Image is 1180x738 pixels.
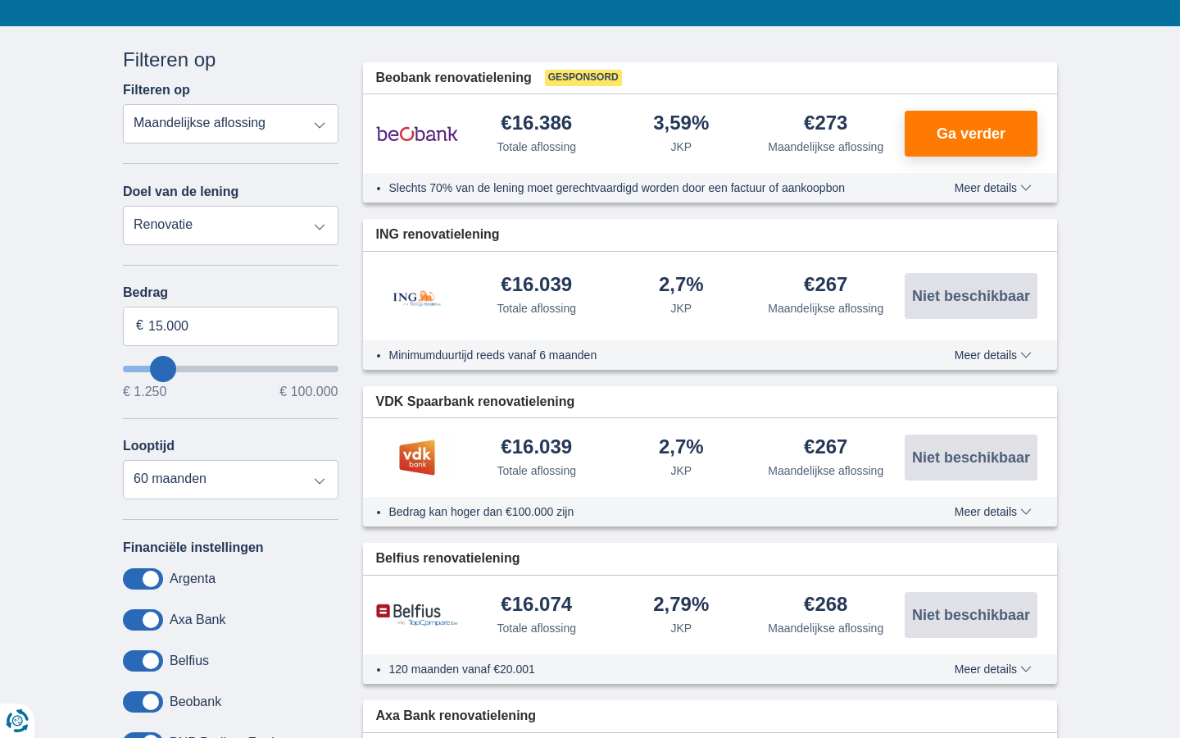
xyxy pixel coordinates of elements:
[170,613,225,627] label: Axa Bank
[501,437,572,459] div: €16.039
[942,663,1044,676] button: Meer details
[955,506,1032,517] span: Meer details
[912,289,1030,303] span: Niet beschikbaar
[497,620,576,636] div: Totale aflossing
[123,285,338,300] label: Bedrag
[376,113,458,154] img: product.pl.alt Beobank
[376,604,458,627] img: product.pl.alt Belfius
[905,592,1037,638] button: Niet beschikbaar
[123,83,190,98] label: Filteren op
[804,437,847,459] div: €267
[497,139,576,155] div: Totale aflossing
[123,439,175,453] label: Looptijd
[804,594,847,617] div: €268
[170,572,216,586] label: Argenta
[376,225,500,244] span: ING renovatielening
[376,393,575,412] span: VDK Spaarbank renovatielening
[768,620,883,636] div: Maandelijkse aflossing
[497,300,576,317] div: Totale aflossing
[123,46,338,74] div: Filteren op
[670,139,692,155] div: JKP
[670,620,692,636] div: JKP
[123,366,338,372] input: wantToBorrow
[937,126,1005,141] span: Ga verder
[804,275,847,297] div: €267
[955,182,1032,194] span: Meer details
[376,549,520,568] span: Belfius renovatielening
[942,505,1044,518] button: Meer details
[170,654,209,668] label: Belfius
[136,317,143,335] span: €
[279,385,338,399] span: € 100.000
[376,268,458,323] img: product.pl.alt ING
[389,661,895,677] li: 120 maanden vanaf €20.001
[955,349,1032,361] span: Meer details
[670,300,692,317] div: JKP
[804,113,847,135] div: €273
[376,437,458,478] img: product.pl.alt VDK bank
[123,184,238,199] label: Doel van de lening
[123,540,264,555] label: Financiële instellingen
[389,180,895,196] li: Slechts 70% van de lening moet gerechtvaardigd worden door een factuur of aankoopbon
[545,70,622,86] span: Gesponsord
[659,275,704,297] div: 2,7%
[653,113,709,135] div: 3,59%
[955,663,1032,675] span: Meer details
[768,300,883,317] div: Maandelijkse aflossing
[670,462,692,479] div: JKP
[501,275,572,297] div: €16.039
[768,139,883,155] div: Maandelijkse aflossing
[905,435,1037,481] button: Niet beschikbaar
[170,695,221,709] label: Beobank
[501,113,572,135] div: €16.386
[389,503,895,520] li: Bedrag kan hoger dan €100.000 zijn
[905,111,1037,157] button: Ga verder
[123,385,166,399] span: € 1.250
[389,347,895,363] li: Minimumduurtijd reeds vanaf 6 maanden
[912,450,1030,465] span: Niet beschikbaar
[659,437,704,459] div: 2,7%
[942,181,1044,194] button: Meer details
[942,348,1044,362] button: Meer details
[376,69,532,88] span: Beobank renovatielening
[912,608,1030,622] span: Niet beschikbaar
[905,273,1037,319] button: Niet beschikbaar
[653,594,709,617] div: 2,79%
[768,462,883,479] div: Maandelijkse aflossing
[376,707,537,726] span: Axa Bank renovatielening
[497,462,576,479] div: Totale aflossing
[501,594,572,617] div: €16.074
